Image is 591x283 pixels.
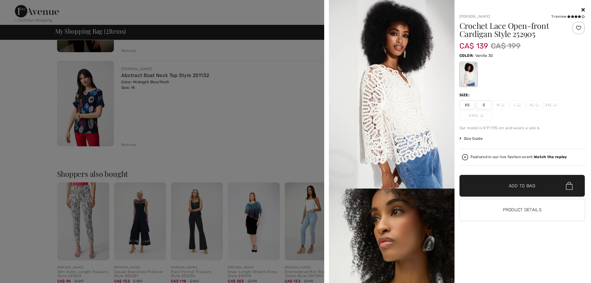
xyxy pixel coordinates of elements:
[491,40,521,52] span: CA$ 199
[459,92,471,98] div: Size:
[471,155,567,159] div: Featured in our live fashion event.
[509,183,535,189] span: Add to Bag
[566,182,573,190] img: Bag.svg
[501,103,504,107] img: ring-m.svg
[459,14,490,19] a: [PERSON_NAME]
[459,199,585,221] button: Product Details
[510,100,525,110] span: L
[517,103,521,107] img: ring-m.svg
[462,154,468,160] img: Watch the replay
[534,155,567,159] strong: Watch the replay
[460,63,476,86] div: Vanilla 30
[459,53,474,58] span: Color:
[480,114,483,117] img: ring-m.svg
[459,125,585,131] div: Our model is 5'9"/175 cm and wears a size 6.
[459,22,564,38] h1: Crochet Lace Open-front Cardigan Style 252905
[459,100,475,110] span: XS
[14,4,26,10] span: Chat
[493,100,508,110] span: M
[476,100,492,110] span: S
[535,103,539,107] img: ring-m.svg
[475,53,493,58] span: Vanilla 30
[526,100,542,110] span: XL
[553,103,557,107] img: ring-m.svg
[543,100,559,110] span: XXL
[459,175,585,197] button: Add to Bag
[459,35,488,50] span: CA$ 139
[459,136,483,141] span: Size Guide
[551,14,585,19] div: 1 review
[459,111,493,120] span: XXXL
